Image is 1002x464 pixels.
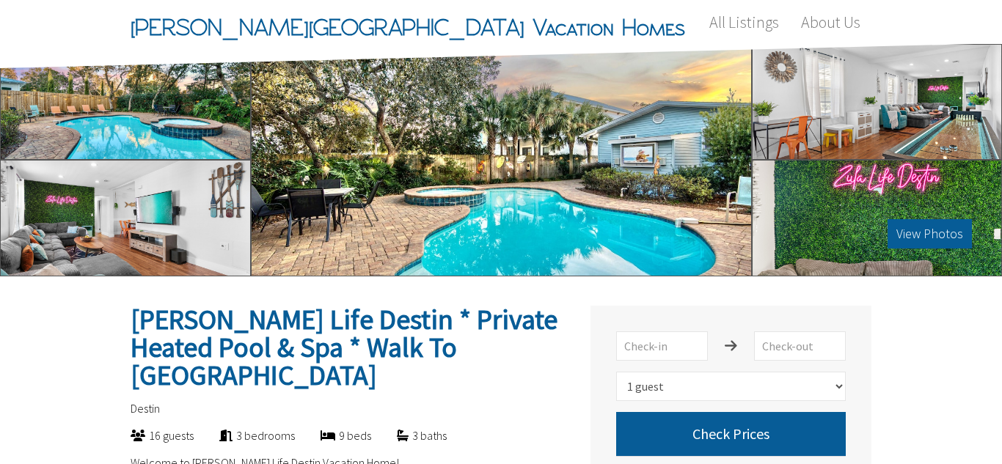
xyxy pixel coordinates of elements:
[194,427,295,443] div: 3 bedrooms
[105,427,194,443] div: 16 guests
[754,331,846,361] input: Check-out
[616,331,708,361] input: Check-in
[295,427,371,443] div: 9 beds
[131,401,160,416] span: Destin
[888,219,972,248] button: View Photos
[131,306,565,389] h2: [PERSON_NAME] Life Destin * Private Heated Pool & Spa * Walk To [GEOGRAPHIC_DATA]
[131,5,685,49] span: [PERSON_NAME][GEOGRAPHIC_DATA] Vacation Homes
[371,427,447,443] div: 3 baths
[616,412,846,456] button: Check Prices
